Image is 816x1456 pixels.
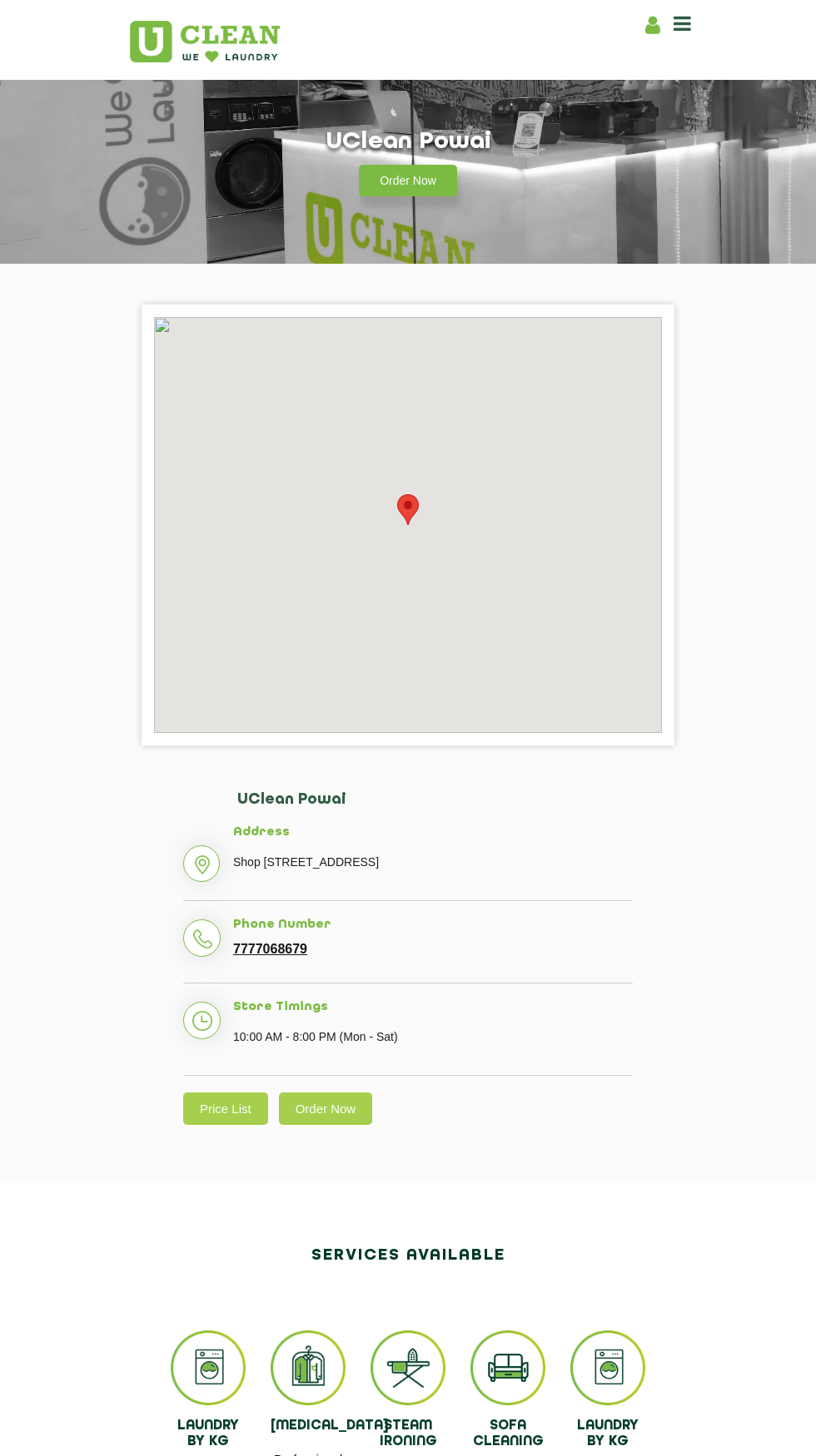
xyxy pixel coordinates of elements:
h5: Phone Number [233,918,633,933]
h4: LAUNDRY BY KG [171,1419,246,1449]
h5: Store Timings [233,1000,633,1015]
img: ss_icon_1.png [171,1330,246,1405]
h4: LAUNDRY BY KG [570,1419,645,1449]
a: Order Now [279,1092,373,1125]
a: 7777068679 [233,942,307,957]
h4: STEAM IRONING [371,1419,445,1449]
a: Price List [183,1092,268,1125]
img: ss_icon_3.png [371,1330,445,1405]
img: ss_icon_1.png [570,1330,645,1405]
img: ss_icon_2.png [271,1330,346,1405]
a: Order Now [359,165,457,196]
img: UClean Laundry and Dry Cleaning [130,21,280,62]
h5: Address [233,825,633,840]
h1: UClean Powai [326,128,491,156]
img: ss_icon_4.png [470,1330,545,1405]
p: Shop [STREET_ADDRESS] [233,849,633,874]
h2: Services available [129,1241,687,1270]
h4: SOFA CLEANING [470,1419,545,1449]
h4: [MEDICAL_DATA] [271,1419,346,1434]
p: 10:00 AM - 8:00 PM (Mon - Sat) [233,1024,633,1049]
h2: UClean Powai [237,791,633,825]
